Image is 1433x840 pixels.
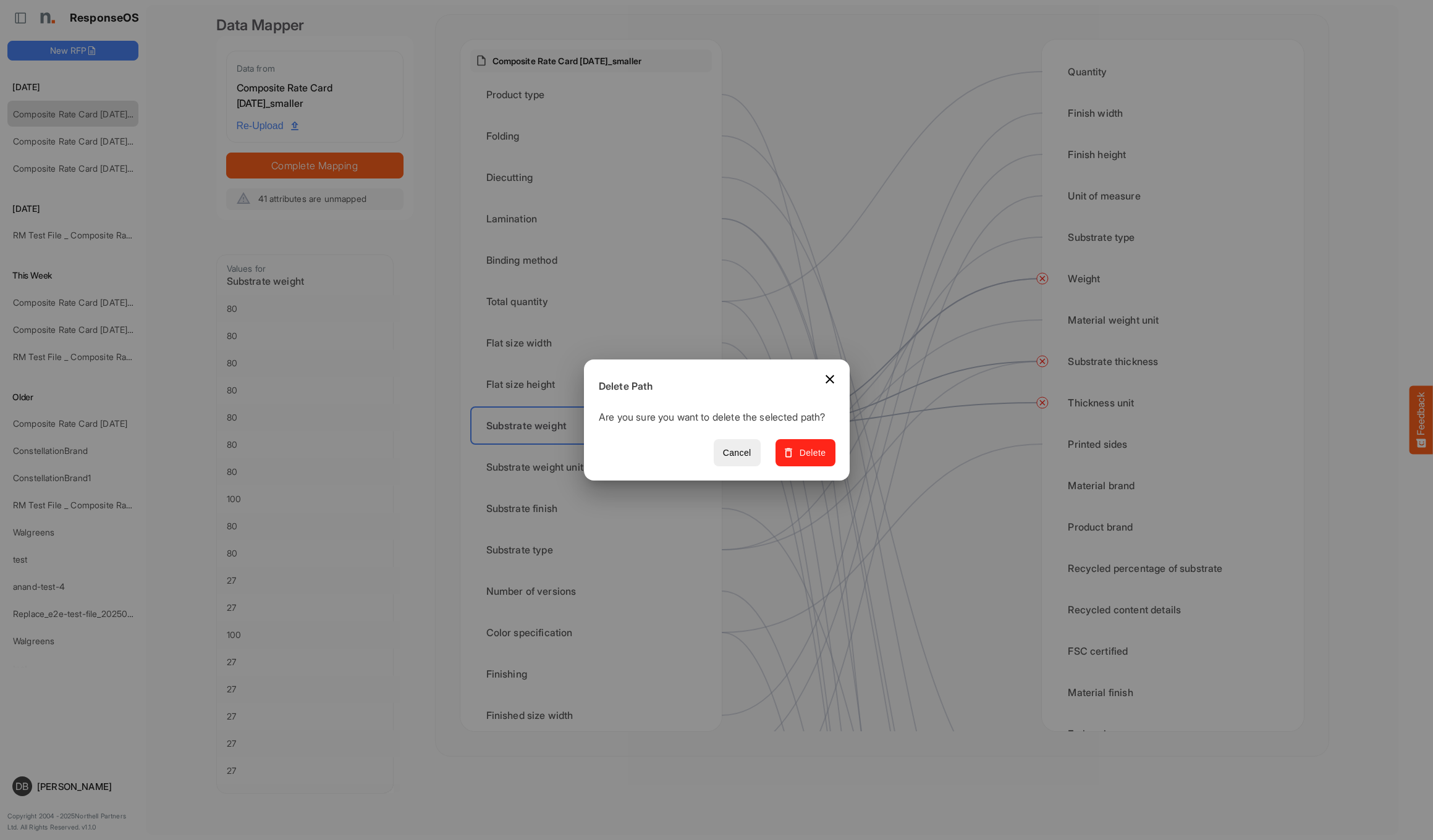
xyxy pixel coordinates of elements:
[722,445,751,461] span: Cancel
[599,409,826,429] p: Are you sure you want to delete the selected path?
[775,439,835,467] button: Delete
[784,445,826,461] span: Delete
[713,439,760,467] button: Cancel
[814,364,844,394] button: Close dialog
[599,379,826,395] h6: Delete Path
